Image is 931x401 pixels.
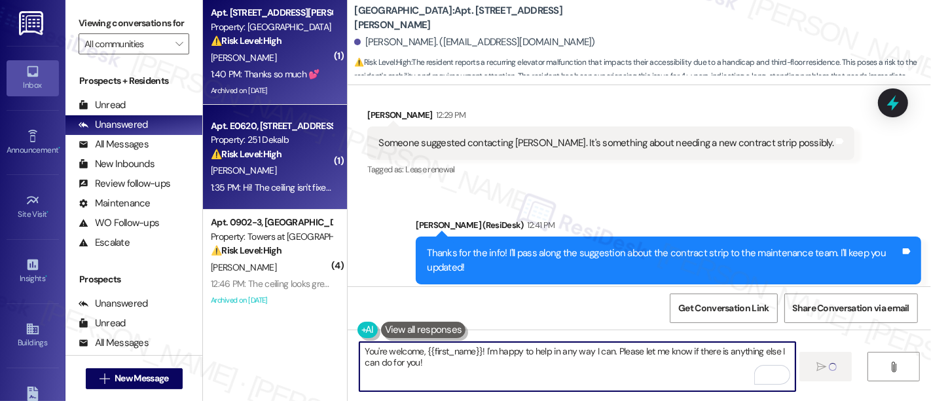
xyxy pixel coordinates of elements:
[7,60,59,96] a: Inbox
[211,52,276,64] span: [PERSON_NAME]
[359,342,795,391] textarea: To enrich screen reader interactions, please activate Accessibility in Grammarly extension settings
[793,301,909,315] span: Share Conversation via email
[7,189,59,225] a: Site Visit •
[79,197,151,210] div: Maintenance
[354,4,616,32] b: [GEOGRAPHIC_DATA]: Apt. [STREET_ADDRESS][PERSON_NAME]
[211,278,802,290] div: 12:46 PM: The ceiling looks great but my concern is if the plumbing issue in the ceiling wasn't a...
[79,98,126,112] div: Unread
[79,177,170,191] div: Review follow-ups
[211,216,332,229] div: Apt. 0902-3, [GEOGRAPHIC_DATA]
[405,164,455,175] span: Lease renewal
[211,20,332,34] div: Property: [GEOGRAPHIC_DATA]
[58,143,60,153] span: •
[79,236,130,250] div: Escalate
[210,292,333,309] div: Archived on [DATE]
[354,57,411,67] strong: ⚠️ Risk Level: High
[816,362,826,372] i: 
[115,372,168,385] span: New Message
[45,272,47,281] span: •
[7,318,59,353] a: Buildings
[678,301,769,315] span: Get Conversation Link
[211,119,332,133] div: Apt. E0620, [STREET_ADDRESS]
[65,273,202,286] div: Prospects
[354,56,931,98] span: : The resident reports a recurring elevator malfunction that impacts their accessibility due to a...
[7,254,59,289] a: Insights •
[65,74,202,88] div: Prospects + Residents
[79,157,155,171] div: New Inbounds
[433,108,466,122] div: 12:29 PM
[79,336,149,350] div: All Messages
[524,218,555,232] div: 12:41 PM
[175,39,183,49] i: 
[211,35,282,47] strong: ⚠️ Risk Level: High
[427,246,900,275] div: Thanks for the info! I'll pass along the suggestion about the contract strip to the maintenance t...
[210,83,333,99] div: Archived on [DATE]
[19,11,46,35] img: ResiDesk Logo
[211,181,677,193] div: 1:35 PM: Hi! The ceiling isn't fixed yet and also if you can have someone come in because the toi...
[784,294,918,323] button: Share Conversation via email
[211,261,276,273] span: [PERSON_NAME]
[211,6,332,20] div: Apt. [STREET_ADDRESS][PERSON_NAME]
[416,284,921,303] div: Tagged as:
[79,316,126,330] div: Unread
[416,218,921,237] div: [PERSON_NAME] (ResiDesk)
[378,136,833,150] div: Someone suggested contacting [PERSON_NAME]. It's something about needing a new contract strip pos...
[211,244,282,256] strong: ⚠️ Risk Level: High
[79,138,149,151] div: All Messages
[86,368,183,389] button: New Message
[888,362,898,372] i: 
[211,148,282,160] strong: ⚠️ Risk Level: High
[670,294,777,323] button: Get Conversation Link
[100,373,109,384] i: 
[211,133,332,147] div: Property: 251 Dekalb
[211,230,332,244] div: Property: Towers at [GEOGRAPHIC_DATA]
[367,108,854,126] div: [PERSON_NAME]
[79,118,148,132] div: Unanswered
[211,68,319,80] div: 1:40 PM: Thanks so much 💕
[211,164,276,176] span: [PERSON_NAME]
[354,35,595,49] div: [PERSON_NAME]. ([EMAIL_ADDRESS][DOMAIN_NAME])
[79,13,189,33] label: Viewing conversations for
[79,297,148,311] div: Unanswered
[79,216,159,230] div: WO Follow-ups
[367,160,854,179] div: Tagged as:
[47,208,49,217] span: •
[84,33,168,54] input: All communities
